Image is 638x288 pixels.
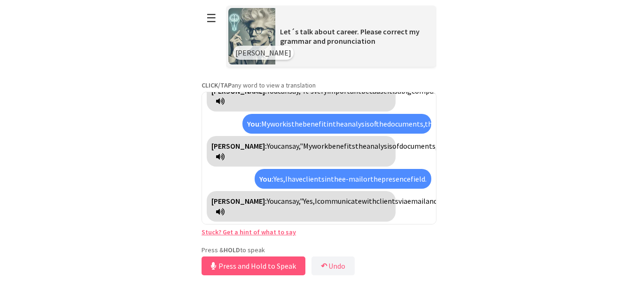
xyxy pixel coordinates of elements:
span: is [392,86,397,96]
span: of [392,141,399,151]
span: presence [381,174,411,184]
div: Click to translate [207,81,396,112]
span: benefits [328,141,355,151]
span: is [286,119,291,128]
span: a [397,86,401,96]
span: documents, [399,141,437,151]
span: big [401,86,412,96]
span: You [267,196,278,206]
span: say, [289,86,300,96]
span: or [363,174,370,184]
span: the [355,141,366,151]
span: analysis [344,119,370,128]
span: documents, [387,119,425,128]
span: "My [300,141,312,151]
span: work [312,141,328,151]
span: the [370,174,381,184]
strong: You: [247,119,261,128]
span: important [327,86,361,96]
a: Stuck? Get a hint of what to say [202,228,296,236]
button: ↶Undo [311,256,355,275]
span: can [278,196,289,206]
span: because [361,86,387,96]
span: of [370,119,379,128]
span: with [362,196,376,206]
span: and [426,196,437,206]
span: very [314,86,327,96]
strong: [PERSON_NAME]: [211,196,267,206]
span: You [267,86,278,96]
span: say, [289,141,300,151]
span: have [288,174,303,184]
p: any word to view a translation [202,81,436,89]
span: Let´s talk about career. Please correct my grammar and pronunciation [280,27,420,46]
strong: You: [259,174,273,184]
span: clients [376,196,398,206]
span: I [285,174,288,184]
span: email [407,196,426,206]
span: [PERSON_NAME] [235,48,291,57]
span: work [270,119,286,128]
img: Scenario Image [228,8,275,64]
span: My [261,119,270,128]
span: the [333,119,344,128]
span: Yes, [273,174,285,184]
strong: [PERSON_NAME]: [211,141,267,151]
div: Click to translate [242,114,431,134]
span: it [387,86,392,96]
span: "It's [300,86,314,96]
span: attention [436,119,468,128]
div: Click to translate [207,136,396,167]
span: You [267,141,278,151]
span: via [398,196,407,206]
span: can [278,141,289,151]
div: Click to translate [207,191,396,222]
span: benefit [303,119,327,128]
button: Press and Hold to Speak [202,256,305,275]
span: in [327,119,333,128]
span: say, [289,196,300,206]
span: the [379,119,387,128]
span: clients [303,174,325,184]
span: I [315,196,317,206]
strong: HOLD [224,246,240,254]
span: company, [412,86,443,96]
p: Press & to speak [202,246,436,254]
span: the [425,119,436,128]
span: the [331,174,342,184]
button: ☰ [202,6,221,30]
div: Click to translate [255,169,431,189]
b: ↶ [321,261,327,271]
span: e-mail [342,174,363,184]
span: in [325,174,331,184]
span: field. [411,174,427,184]
span: the [291,119,303,128]
span: can [278,86,289,96]
strong: CLICK/TAP [202,81,232,89]
span: "Yes, [300,196,315,206]
span: communicate [317,196,362,206]
strong: [PERSON_NAME]: [211,86,267,96]
span: analysis [366,141,392,151]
